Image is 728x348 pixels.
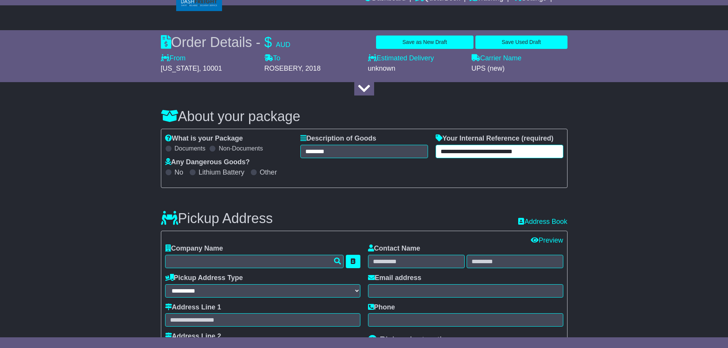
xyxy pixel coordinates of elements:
[276,41,290,49] span: AUD
[518,218,567,226] a: Address Book
[368,65,464,73] div: unknown
[165,158,250,167] label: Any Dangerous Goods?
[368,274,422,282] label: Email address
[161,34,290,50] div: Order Details -
[264,65,302,72] span: ROSEBERY
[302,65,321,72] span: , 2018
[379,335,456,345] span: Pickup Instructions
[161,65,199,72] span: [US_STATE]
[531,236,563,244] a: Preview
[368,244,420,253] label: Contact Name
[165,244,223,253] label: Company Name
[199,168,245,177] label: Lithium Battery
[219,145,263,152] label: Non-Documents
[161,211,273,226] h3: Pickup Address
[175,168,183,177] label: No
[472,65,567,73] div: UPS (new)
[165,274,243,282] label: Pickup Address Type
[175,145,206,152] label: Documents
[199,65,222,72] span: , 10001
[368,303,395,312] label: Phone
[475,36,567,49] button: Save Used Draft
[165,134,243,143] label: What is your Package
[376,36,473,49] button: Save as New Draft
[165,303,221,312] label: Address Line 1
[368,54,464,63] label: Estimated Delivery
[161,54,186,63] label: From
[165,332,221,341] label: Address Line 2
[260,168,277,177] label: Other
[161,109,567,124] h3: About your package
[264,54,280,63] label: To
[300,134,376,143] label: Description of Goods
[264,34,272,50] span: $
[472,54,522,63] label: Carrier Name
[436,134,554,143] label: Your Internal Reference (required)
